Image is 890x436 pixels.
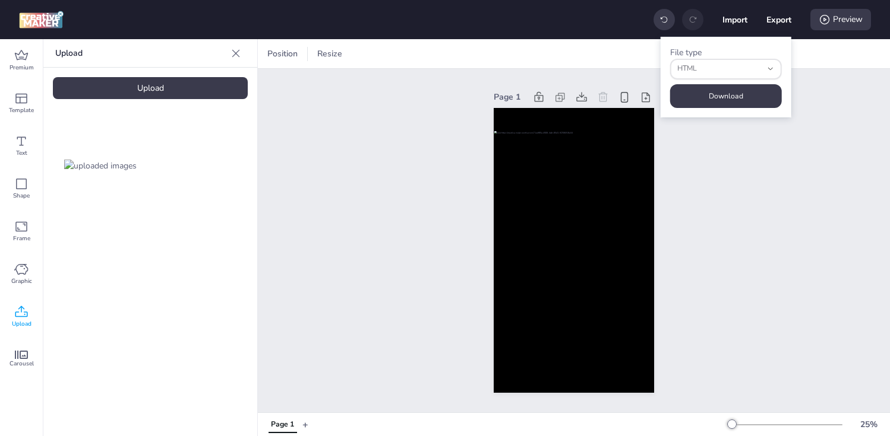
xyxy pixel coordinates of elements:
[11,276,32,286] span: Graphic
[263,414,302,435] div: Tabs
[494,91,526,103] div: Page 1
[55,39,226,68] p: Upload
[766,7,791,32] button: Export
[12,319,31,329] span: Upload
[677,63,762,74] span: HTML
[10,359,34,368] span: Carousel
[271,419,294,430] div: Page 1
[13,234,30,243] span: Frame
[64,160,137,172] img: uploaded images
[302,414,308,435] button: +
[670,84,782,108] button: Download
[315,47,345,60] span: Resize
[9,106,34,115] span: Template
[16,148,27,158] span: Text
[265,47,300,60] span: Position
[19,11,64,28] img: logo Creative Maker
[854,418,883,431] div: 25 %
[53,77,248,99] div: Upload
[13,191,30,201] span: Shape
[810,9,871,30] div: Preview
[722,7,747,32] button: Import
[670,47,702,58] label: File type
[10,63,34,72] span: Premium
[670,59,782,79] button: fileType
